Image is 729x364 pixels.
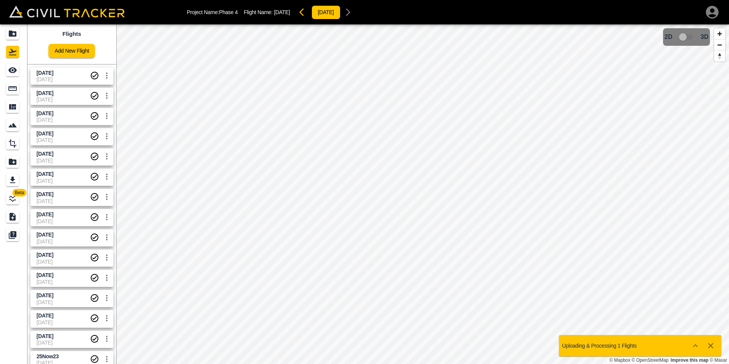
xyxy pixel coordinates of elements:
[714,28,725,39] button: Zoom in
[701,34,708,40] span: 3D
[671,358,708,363] a: Map feedback
[244,9,290,15] p: Flight Name:
[665,34,672,40] span: 2D
[688,338,703,353] button: Show more
[632,358,669,363] a: OpenStreetMap
[187,9,238,15] p: Project Name: Phase 4
[312,5,340,19] button: [DATE]
[609,358,630,363] a: Mapbox
[9,6,125,18] img: Civil Tracker
[116,24,729,364] canvas: Map
[710,358,727,363] a: Maxar
[714,50,725,61] button: Reset bearing to north
[562,343,637,349] p: Uploading & Processing 1 Flights
[714,39,725,50] button: Zoom out
[274,9,290,15] span: [DATE]
[676,30,698,44] span: 3D model not uploaded yet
